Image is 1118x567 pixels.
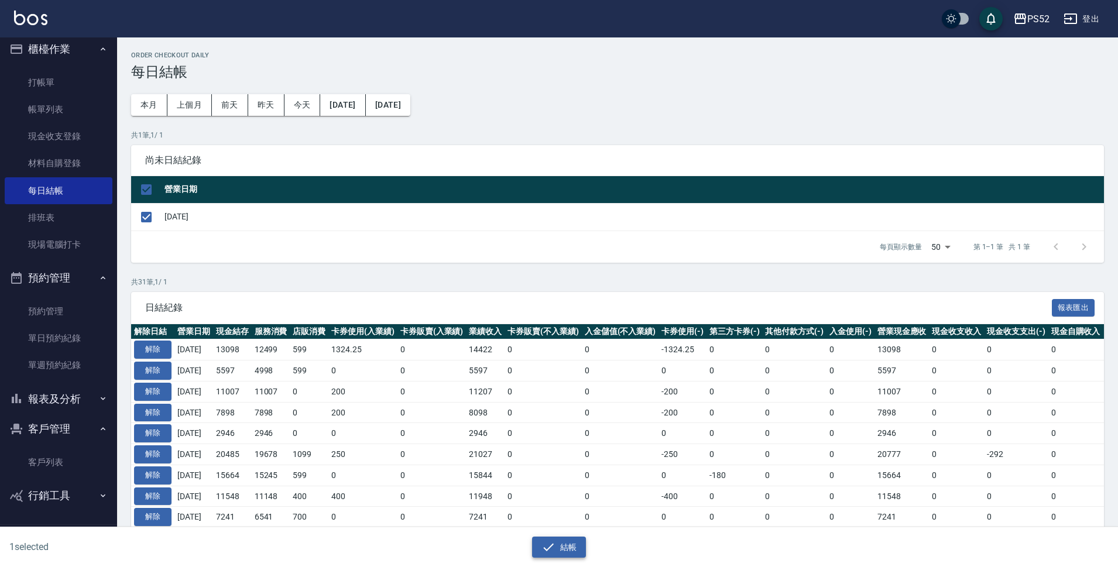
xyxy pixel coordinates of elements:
td: 12499 [252,339,290,360]
td: 0 [397,360,467,382]
td: 0 [929,486,984,507]
td: 19678 [252,444,290,465]
th: 卡券販賣(不入業績) [505,324,582,339]
td: [DATE] [174,339,213,360]
td: 0 [397,486,467,507]
div: 50 [927,231,955,263]
td: [DATE] [174,402,213,423]
td: 0 [707,402,763,423]
td: 0 [505,486,582,507]
td: 5597 [874,360,930,382]
td: [DATE] [174,444,213,465]
td: 2946 [466,423,505,444]
td: 599 [290,465,328,486]
button: 預約管理 [5,263,112,293]
td: 7241 [874,507,930,528]
button: 登出 [1059,8,1104,30]
p: 共 1 筆, 1 / 1 [131,130,1104,140]
button: 櫃檯作業 [5,34,112,64]
td: 0 [984,381,1048,402]
a: 預約管理 [5,298,112,325]
a: 材料自購登錄 [5,150,112,177]
td: 20777 [874,444,930,465]
td: 0 [707,486,763,507]
td: 0 [984,423,1048,444]
td: 0 [1048,486,1103,507]
td: 11207 [466,381,505,402]
td: -292 [984,444,1048,465]
td: 0 [582,486,659,507]
td: [DATE] [174,423,213,444]
td: 0 [929,423,984,444]
h2: Order checkout daily [131,51,1104,59]
th: 解除日結 [131,324,174,339]
button: 解除 [134,404,172,422]
td: -180 [707,465,763,486]
td: 0 [397,507,467,528]
td: 0 [984,339,1048,360]
th: 現金收支收入 [929,324,984,339]
td: 0 [1048,444,1103,465]
td: 15844 [466,465,505,486]
td: 13098 [213,339,252,360]
td: 15664 [213,465,252,486]
button: 解除 [134,341,172,359]
td: 15664 [874,465,930,486]
td: 7241 [466,507,505,528]
th: 入金使用(-) [827,324,874,339]
td: 0 [827,360,874,382]
th: 店販消費 [290,324,328,339]
td: 0 [707,339,763,360]
td: 599 [290,339,328,360]
td: [DATE] [174,486,213,507]
td: [DATE] [174,507,213,528]
td: 0 [397,402,467,423]
td: [DATE] [162,203,1104,231]
a: 每日結帳 [5,177,112,204]
td: 0 [290,423,328,444]
th: 現金收支支出(-) [984,324,1048,339]
button: 解除 [134,466,172,484]
td: 0 [397,423,467,444]
td: 0 [762,402,827,423]
button: 今天 [284,94,321,116]
td: 8098 [466,402,505,423]
td: 0 [397,465,467,486]
td: 0 [984,402,1048,423]
td: 2946 [874,423,930,444]
button: 報表匯出 [1052,299,1095,317]
td: -250 [659,444,707,465]
td: 0 [290,402,328,423]
td: 0 [707,381,763,402]
td: 0 [762,444,827,465]
td: 0 [505,423,582,444]
th: 第三方卡券(-) [707,324,763,339]
td: [DATE] [174,381,213,402]
td: 0 [582,339,659,360]
td: 2946 [213,423,252,444]
td: 0 [505,465,582,486]
th: 現金結存 [213,324,252,339]
td: 0 [582,507,659,528]
button: 解除 [134,424,172,442]
td: 700 [290,507,328,528]
td: 200 [328,381,397,402]
a: 打帳單 [5,69,112,96]
td: 0 [707,360,763,382]
td: 0 [1048,339,1103,360]
td: 0 [582,465,659,486]
td: 0 [582,360,659,382]
td: 0 [827,381,874,402]
td: 0 [707,423,763,444]
td: 11007 [213,381,252,402]
td: 11948 [466,486,505,507]
a: 單日預約紀錄 [5,325,112,352]
td: 0 [984,486,1048,507]
td: 0 [659,423,707,444]
td: 0 [827,444,874,465]
td: 15245 [252,465,290,486]
td: -200 [659,402,707,423]
td: 400 [328,486,397,507]
td: 0 [762,381,827,402]
td: 6541 [252,507,290,528]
